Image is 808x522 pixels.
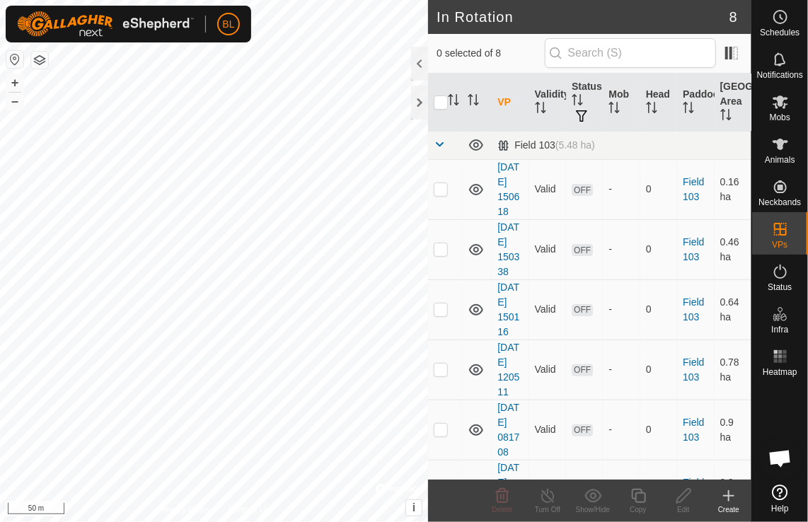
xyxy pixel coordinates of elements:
[763,368,797,376] span: Heatmap
[529,219,566,279] td: Valid
[492,506,513,514] span: Delete
[566,74,603,132] th: Status
[572,424,593,436] span: OFF
[497,282,519,337] a: [DATE] 150116
[6,74,23,91] button: +
[497,342,519,398] a: [DATE] 120511
[572,244,593,256] span: OFF
[758,198,801,207] span: Neckbands
[572,304,593,316] span: OFF
[760,28,800,37] span: Schedules
[752,479,808,518] a: Help
[525,504,570,515] div: Turn Off
[683,477,704,503] a: Field 103
[771,325,788,334] span: Infra
[640,219,677,279] td: 0
[412,501,415,514] span: i
[497,139,595,151] div: Field 103
[437,8,729,25] h2: In Rotation
[640,159,677,219] td: 0
[729,6,737,28] span: 8
[570,504,616,515] div: Show/Hide
[640,460,677,520] td: 0
[640,340,677,400] td: 0
[706,504,751,515] div: Create
[603,74,640,132] th: Mob
[715,340,751,400] td: 0.78 ha
[555,139,595,151] span: (5.48 ha)
[757,71,803,79] span: Notifications
[683,236,704,262] a: Field 103
[572,184,593,196] span: OFF
[448,96,459,108] p-sorticon: Activate to sort
[715,460,751,520] td: 0.9 ha
[572,96,583,108] p-sorticon: Activate to sort
[608,182,634,197] div: -
[683,104,694,115] p-sorticon: Activate to sort
[683,356,704,383] a: Field 103
[640,74,677,132] th: Head
[765,156,795,164] span: Animals
[640,279,677,340] td: 0
[529,460,566,520] td: Valid
[715,279,751,340] td: 0.64 ha
[497,221,519,277] a: [DATE] 150338
[720,111,732,122] p-sorticon: Activate to sort
[572,364,593,376] span: OFF
[468,96,479,108] p-sorticon: Activate to sort
[715,74,751,132] th: [GEOGRAPHIC_DATA] Area
[608,422,634,437] div: -
[545,38,716,68] input: Search (S)
[608,362,634,377] div: -
[535,104,546,115] p-sorticon: Activate to sort
[406,500,422,516] button: i
[608,302,634,317] div: -
[497,161,519,217] a: [DATE] 150618
[529,74,566,132] th: Validity
[529,340,566,400] td: Valid
[6,93,23,110] button: –
[715,219,751,279] td: 0.46 ha
[529,279,566,340] td: Valid
[17,11,194,37] img: Gallagher Logo
[6,51,23,68] button: Reset Map
[529,400,566,460] td: Valid
[646,104,657,115] p-sorticon: Activate to sort
[158,504,212,516] a: Privacy Policy
[222,17,234,32] span: BL
[31,52,48,69] button: Map Layers
[661,504,706,515] div: Edit
[529,159,566,219] td: Valid
[437,46,544,61] span: 0 selected of 8
[771,504,789,513] span: Help
[608,242,634,257] div: -
[759,437,802,480] div: Open chat
[616,504,661,515] div: Copy
[640,400,677,460] td: 0
[492,74,529,132] th: VP
[683,296,704,323] a: Field 103
[228,504,270,516] a: Contact Us
[683,176,704,202] a: Field 103
[715,159,751,219] td: 0.16 ha
[770,113,790,122] span: Mobs
[608,104,620,115] p-sorticon: Activate to sort
[677,74,714,132] th: Paddock
[497,462,519,518] a: [DATE] 114156
[772,240,787,249] span: VPs
[768,283,792,291] span: Status
[497,402,519,458] a: [DATE] 081708
[683,417,704,443] a: Field 103
[715,400,751,460] td: 0.9 ha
